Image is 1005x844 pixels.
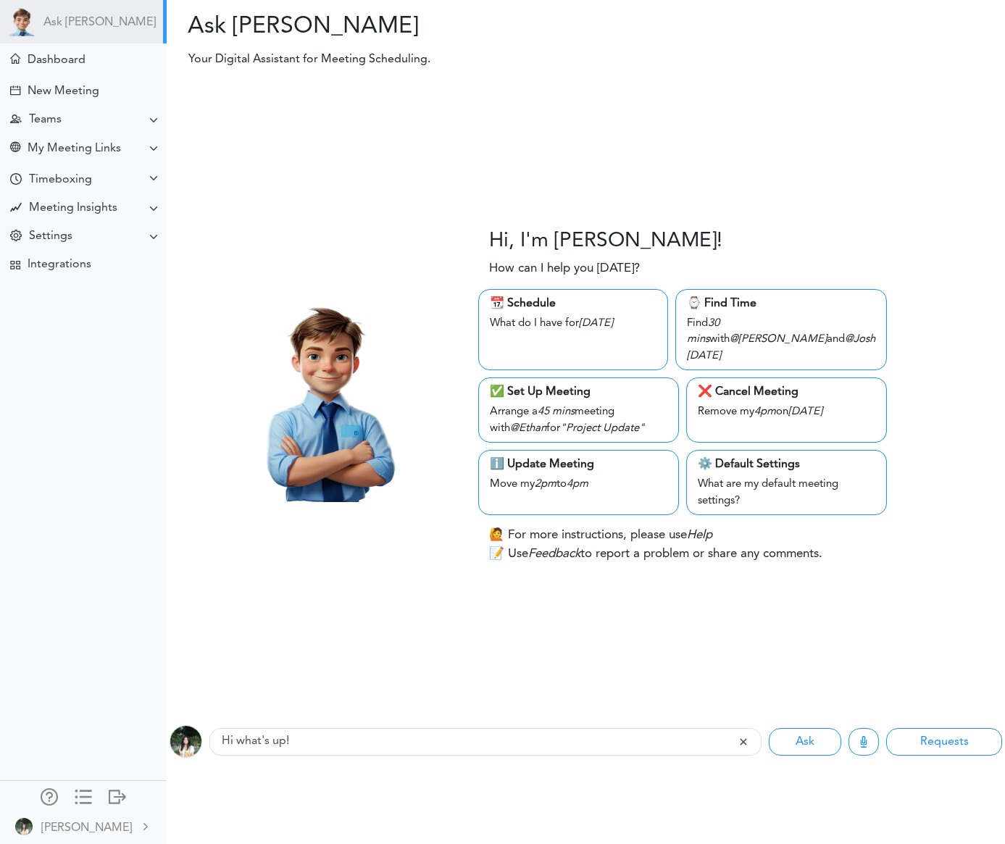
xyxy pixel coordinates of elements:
[29,173,92,187] div: Timeboxing
[698,383,875,401] div: ❌ Cancel Meeting
[178,13,575,41] h2: Ask [PERSON_NAME]
[687,295,875,312] div: ⌚️ Find Time
[886,728,1002,756] button: Requests
[29,113,62,127] div: Teams
[489,545,822,564] p: 📝 Use to report a problem or share any comments.
[698,456,875,473] div: ⚙️ Default Settings
[698,473,875,509] div: What are my default meeting settings?
[10,142,20,156] div: Share Meeting Link
[687,318,720,346] i: 30 mins
[10,85,20,96] div: Create Meeting
[489,259,640,278] p: How can I help you [DATE]?
[698,401,875,421] div: Remove my on
[75,788,92,803] div: Show only icons
[29,230,72,243] div: Settings
[490,312,656,333] div: What do I have for
[788,406,822,417] i: [DATE]
[220,291,432,503] img: Theo.png
[41,819,132,837] div: [PERSON_NAME]
[43,16,156,30] a: Ask [PERSON_NAME]
[28,258,91,272] div: Integrations
[490,473,667,493] div: Move my to
[28,142,121,156] div: My Meeting Links
[538,406,575,417] i: 45 mins
[7,7,36,36] img: Powered by TEAMCAL AI
[15,818,33,835] img: Z
[687,529,712,541] i: Help
[1,810,165,843] a: [PERSON_NAME]
[10,54,20,64] div: Meeting Dashboard
[528,548,580,560] i: Feedback
[754,406,776,417] i: 4pm
[41,788,58,803] div: Manage Members and Externals
[489,526,712,545] p: 🙋 For more instructions, please use
[769,728,841,756] button: Ask
[687,351,721,362] i: [DATE]
[10,173,22,187] div: Time Your Goals
[490,295,656,312] div: 📆 Schedule
[845,334,875,345] i: @Josh
[109,788,126,803] div: Log out
[10,260,20,270] div: TEAMCAL AI Workflow Apps
[687,312,875,365] div: Find with and
[75,788,92,809] a: Change side menu
[535,479,556,490] i: 2pm
[567,479,588,490] i: 4pm
[579,318,613,329] i: [DATE]
[490,401,667,437] div: Arrange a meeting with for
[490,456,667,473] div: ℹ️ Update Meeting
[28,85,99,99] div: New Meeting
[28,54,86,67] div: Dashboard
[178,51,765,68] p: Your Digital Assistant for Meeting Scheduling.
[730,334,827,345] i: @[PERSON_NAME]
[560,423,645,434] i: "Project Update"
[489,230,722,254] h3: Hi, I'm [PERSON_NAME]!
[29,201,117,215] div: Meeting Insights
[490,383,667,401] div: ✅ Set Up Meeting
[510,423,546,434] i: @Ethan
[170,725,202,758] img: Z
